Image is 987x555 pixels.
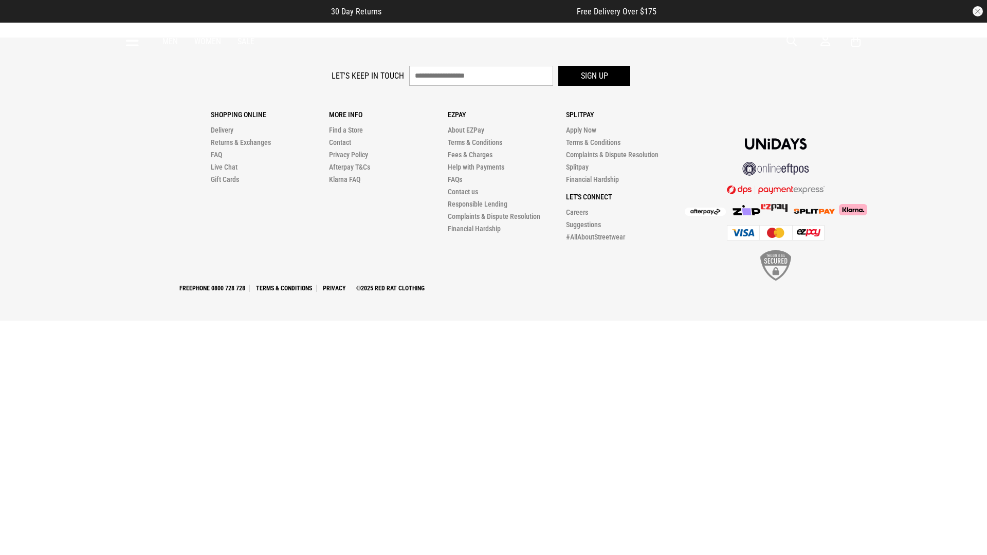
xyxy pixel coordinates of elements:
p: Let's Connect [566,193,684,201]
img: Redrat logo [461,33,528,49]
img: Splitpay [761,204,788,212]
a: Contact us [448,188,478,196]
img: DPS [727,185,825,194]
a: Suggestions [566,220,601,229]
a: Live Chat [211,163,237,171]
img: Cards [727,225,825,240]
a: Careers [566,208,588,216]
p: More Info [329,110,447,119]
a: ©2025 Red Rat Clothing [352,285,429,292]
img: SSL [760,250,791,281]
a: Contact [329,138,351,146]
label: Let's keep in touch [332,71,404,81]
a: Freephone 0800 728 728 [175,285,250,292]
a: FAQ [211,151,222,159]
a: Terms & Conditions [566,138,620,146]
a: Men [162,36,178,46]
a: Apply Now [566,126,596,134]
a: Responsible Lending [448,200,507,208]
img: Afterpay [685,208,726,216]
a: Terms & Conditions [252,285,317,292]
a: Complaints & Dispute Resolution [448,212,540,220]
a: Financial Hardship [448,225,501,233]
a: Splitpay [566,163,589,171]
a: Delivery [211,126,233,134]
button: Sign up [558,66,630,86]
img: Splitpay [794,209,835,214]
a: About EZPay [448,126,484,134]
a: Afterpay T&Cs [329,163,370,171]
iframe: Customer reviews powered by Trustpilot [402,6,556,16]
a: Klarna FAQ [329,175,360,183]
p: Splitpay [566,110,684,119]
img: Unidays [745,138,807,150]
a: #AllAboutStreetwear [566,233,625,241]
a: Returns & Exchanges [211,138,271,146]
span: Free Delivery Over $175 [577,7,656,16]
a: Women [194,36,221,46]
a: Financial Hardship [566,175,619,183]
a: Privacy [319,285,350,292]
a: Privacy Policy [329,151,368,159]
a: Gift Cards [211,175,239,183]
img: Zip [732,205,761,215]
p: Shopping Online [211,110,329,119]
img: online eftpos [742,162,809,176]
span: 30 Day Returns [331,7,381,16]
img: Klarna [835,204,867,215]
a: Fees & Charges [448,151,492,159]
a: Sale [237,36,254,46]
a: Complaints & Dispute Resolution [566,151,659,159]
a: Find a Store [329,126,363,134]
a: Terms & Conditions [448,138,502,146]
a: FAQs [448,175,462,183]
p: Ezpay [448,110,566,119]
a: Help with Payments [448,163,504,171]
